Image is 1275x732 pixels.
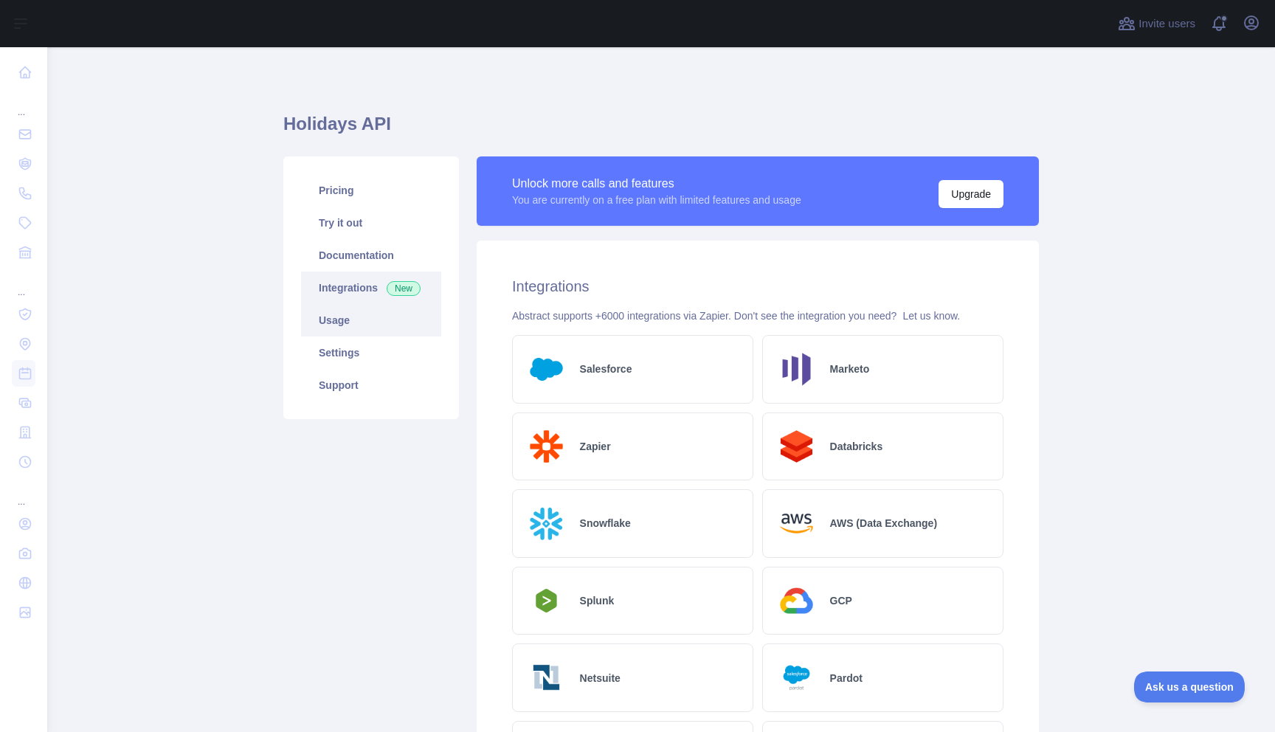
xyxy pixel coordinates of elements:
h2: Marketo [830,362,870,376]
a: Try it out [301,207,441,239]
div: ... [12,269,35,298]
h2: GCP [830,593,852,608]
a: Usage [301,304,441,336]
img: Logo [775,579,818,623]
img: Logo [775,348,818,391]
div: Unlock more calls and features [512,175,801,193]
img: Logo [525,656,568,700]
iframe: Toggle Customer Support [1134,671,1245,702]
h2: Pardot [830,671,863,686]
h2: Netsuite [580,671,621,686]
img: Logo [525,502,568,545]
img: Logo [525,584,568,617]
div: ... [12,89,35,118]
a: Let us know. [902,310,960,322]
div: ... [12,478,35,508]
a: Documentation [301,239,441,272]
span: Invite users [1138,15,1195,32]
div: Abstract supports +6000 integrations via Zapier. Don't see the integration you need? [512,308,1003,323]
h2: Salesforce [580,362,632,376]
a: Support [301,369,441,401]
img: Logo [525,348,568,391]
img: Logo [525,425,568,469]
h1: Holidays API [283,112,1039,148]
a: Settings [301,336,441,369]
h2: AWS (Data Exchange) [830,516,937,531]
img: Logo [775,425,818,469]
div: You are currently on a free plan with limited features and usage [512,193,801,207]
h2: Splunk [580,593,615,608]
h2: Zapier [580,439,611,454]
img: Logo [775,656,818,700]
h2: Databricks [830,439,883,454]
span: New [387,281,421,296]
a: Integrations New [301,272,441,304]
button: Upgrade [939,180,1003,208]
img: Logo [775,502,818,545]
a: Pricing [301,174,441,207]
h2: Integrations [512,276,1003,297]
h2: Snowflake [580,516,631,531]
button: Invite users [1115,12,1198,35]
